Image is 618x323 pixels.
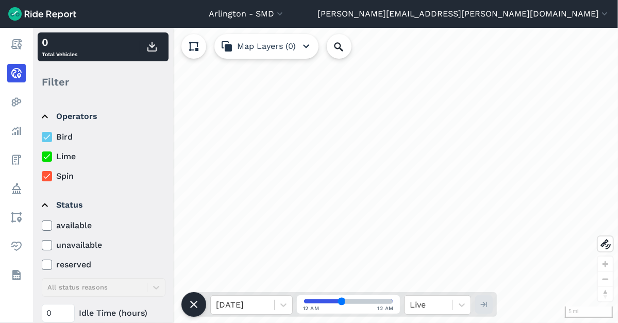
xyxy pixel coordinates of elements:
a: Report [7,35,26,54]
img: Ride Report [8,7,76,21]
a: Heatmaps [7,93,26,111]
input: Search Location or Vehicles [327,34,368,59]
summary: Operators [42,102,164,131]
summary: Status [42,191,164,219]
div: loading [33,28,618,323]
a: Realtime [7,64,26,82]
label: unavailable [42,239,165,251]
a: Policy [7,179,26,198]
a: Analyze [7,122,26,140]
div: Total Vehicles [42,35,77,59]
div: 0 [42,35,77,50]
div: Idle Time (hours) [42,304,165,322]
button: Arlington - SMD [209,8,285,20]
button: Map Layers (0) [214,34,319,59]
a: Areas [7,208,26,227]
a: Datasets [7,266,26,284]
a: Health [7,237,26,256]
span: 12 AM [303,304,320,312]
label: available [42,219,165,232]
label: Spin [42,170,165,182]
label: Bird [42,131,165,143]
label: reserved [42,259,165,271]
a: Fees [7,150,26,169]
div: Filter [38,66,169,98]
span: 12 AM [378,304,394,312]
label: Lime [42,150,165,163]
button: [PERSON_NAME][EMAIL_ADDRESS][PERSON_NAME][DOMAIN_NAME] [318,8,610,20]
